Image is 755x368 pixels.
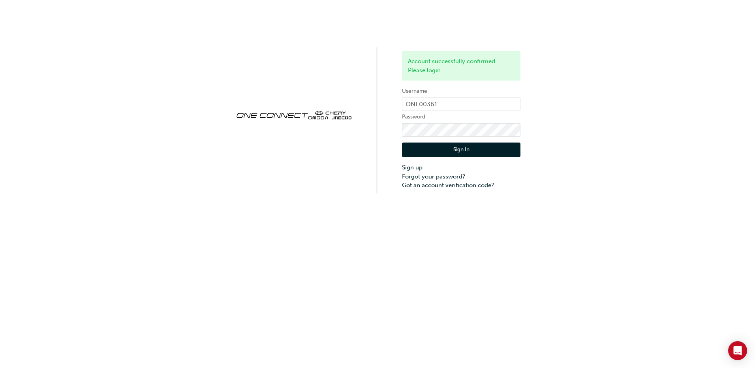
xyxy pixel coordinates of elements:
img: oneconnect [235,104,353,125]
a: Sign up [402,163,520,172]
div: Account successfully confirmed. Please login. [402,51,520,81]
a: Forgot your password? [402,172,520,181]
a: Got an account verification code? [402,181,520,190]
div: Open Intercom Messenger [728,341,747,360]
label: Password [402,112,520,122]
input: Username [402,98,520,111]
label: Username [402,86,520,96]
button: Sign In [402,143,520,158]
